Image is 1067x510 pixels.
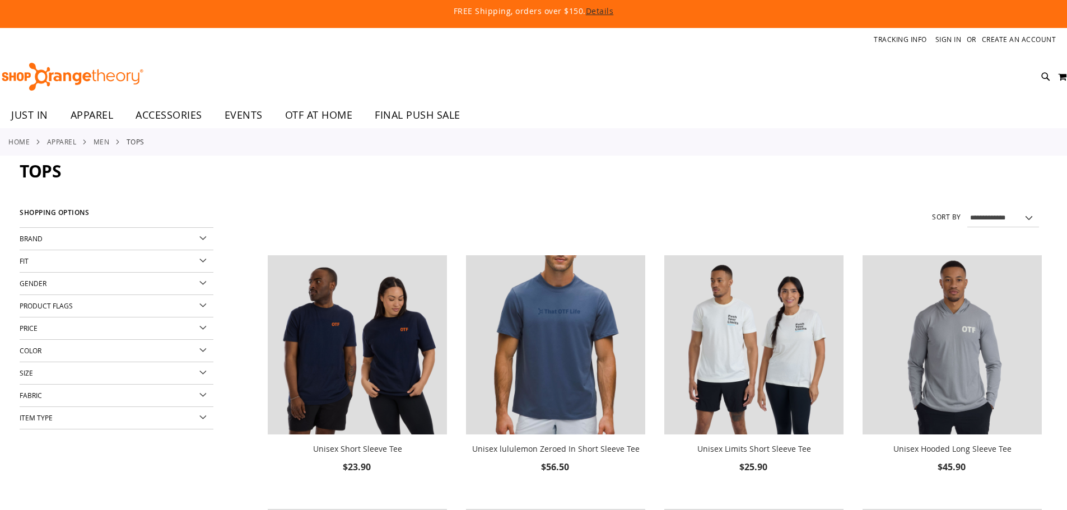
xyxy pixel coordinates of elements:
div: Item Type [20,407,213,429]
a: Create an Account [982,35,1056,44]
span: Size [20,368,33,377]
div: Brand [20,228,213,250]
span: $45.90 [938,461,967,473]
span: $23.90 [343,461,372,473]
div: Fit [20,250,213,273]
span: Fabric [20,391,42,400]
a: Unisex lululemon Zeroed In Short Sleeve Tee [466,255,645,437]
a: Details [586,6,614,16]
span: Fit [20,256,29,265]
img: Image of Unisex Short Sleeve Tee [268,255,447,434]
div: product [857,250,1047,503]
strong: Tops [127,137,145,147]
span: Price [20,324,38,333]
img: Unisex lululemon Zeroed In Short Sleeve Tee [466,255,645,434]
a: Unisex Hooded Long Sleeve Tee [893,443,1012,454]
a: Unisex lululemon Zeroed In Short Sleeve Tee [472,443,640,454]
span: Brand [20,234,43,243]
span: OTF AT HOME [285,102,353,128]
a: APPAREL [47,137,77,147]
div: product [262,250,453,503]
div: Price [20,317,213,340]
a: Image of Unisex BB Limits Tee [664,255,844,437]
label: Sort By [932,212,961,222]
a: MEN [94,137,110,147]
span: $56.50 [541,461,571,473]
div: Fabric [20,385,213,407]
a: Sign In [935,35,962,44]
div: Gender [20,273,213,295]
span: JUST IN [11,102,48,128]
a: Image of Unisex Hooded LS Tee [863,255,1042,437]
a: EVENTS [213,102,274,128]
span: FINAL PUSH SALE [375,102,460,128]
span: Gender [20,279,46,288]
span: $25.90 [739,461,769,473]
a: FINAL PUSH SALE [364,102,472,128]
img: Image of Unisex BB Limits Tee [664,255,844,434]
div: Color [20,340,213,362]
div: product [659,250,849,503]
span: Color [20,346,41,355]
span: Product Flags [20,301,73,310]
a: ACCESSORIES [124,102,213,128]
span: EVENTS [225,102,263,128]
a: APPAREL [59,102,125,128]
a: Unisex Short Sleeve Tee [313,443,402,454]
span: Tops [20,160,61,183]
img: Image of Unisex Hooded LS Tee [863,255,1042,434]
div: Product Flags [20,295,213,317]
strong: Shopping Options [20,204,213,228]
p: FREE Shipping, orders over $150. [198,6,870,17]
span: ACCESSORIES [136,102,202,128]
a: OTF AT HOME [274,102,364,128]
a: Tracking Info [874,35,927,44]
a: Image of Unisex Short Sleeve Tee [268,255,447,437]
a: Home [8,137,30,147]
span: APPAREL [71,102,114,128]
div: product [460,250,651,503]
a: Unisex Limits Short Sleeve Tee [697,443,811,454]
div: Size [20,362,213,385]
span: Item Type [20,413,53,422]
